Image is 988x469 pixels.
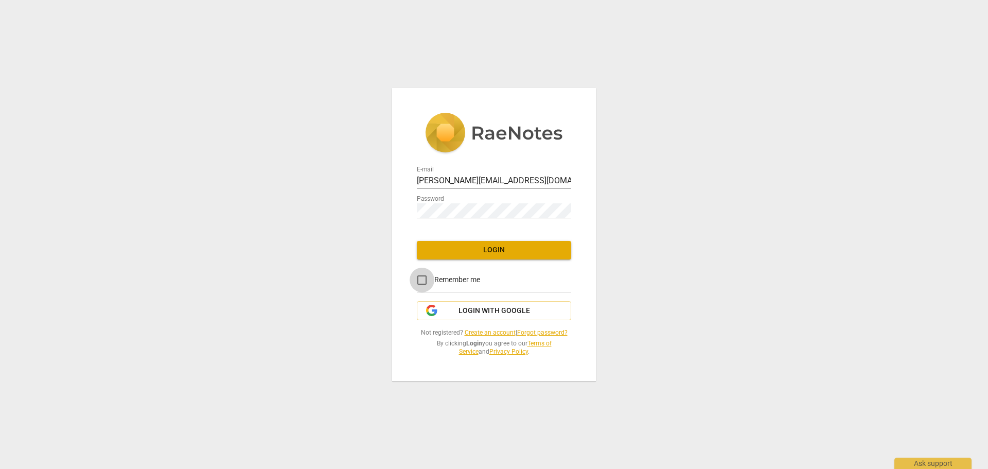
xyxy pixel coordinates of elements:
[417,339,571,356] span: By clicking you agree to our and .
[466,340,482,347] b: Login
[425,113,563,155] img: 5ac2273c67554f335776073100b6d88f.svg
[417,196,444,202] label: Password
[517,329,568,336] a: Forgot password?
[417,301,571,321] button: Login with Google
[425,245,563,255] span: Login
[417,328,571,337] span: Not registered? |
[434,274,480,285] span: Remember me
[465,329,516,336] a: Create an account
[459,340,552,356] a: Terms of Service
[417,166,434,172] label: E-mail
[417,241,571,259] button: Login
[458,306,530,316] span: Login with Google
[894,458,972,469] div: Ask support
[489,348,528,355] a: Privacy Policy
